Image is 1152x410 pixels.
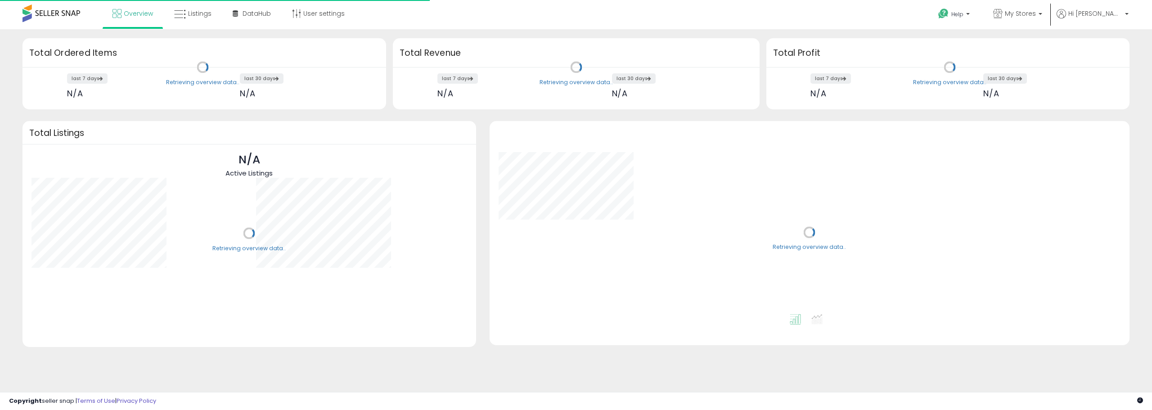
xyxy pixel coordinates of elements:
[773,243,846,252] div: Retrieving overview data..
[77,396,115,405] a: Terms of Use
[124,9,153,18] span: Overview
[243,9,271,18] span: DataHub
[9,397,156,405] div: seller snap | |
[166,78,239,86] div: Retrieving overview data..
[1005,9,1036,18] span: My Stores
[540,78,613,86] div: Retrieving overview data..
[938,8,949,19] i: Get Help
[1057,9,1129,29] a: Hi [PERSON_NAME]
[9,396,42,405] strong: Copyright
[931,1,979,29] a: Help
[1068,9,1122,18] span: Hi [PERSON_NAME]
[951,10,963,18] span: Help
[913,78,986,86] div: Retrieving overview data..
[212,244,286,252] div: Retrieving overview data..
[188,9,211,18] span: Listings
[117,396,156,405] a: Privacy Policy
